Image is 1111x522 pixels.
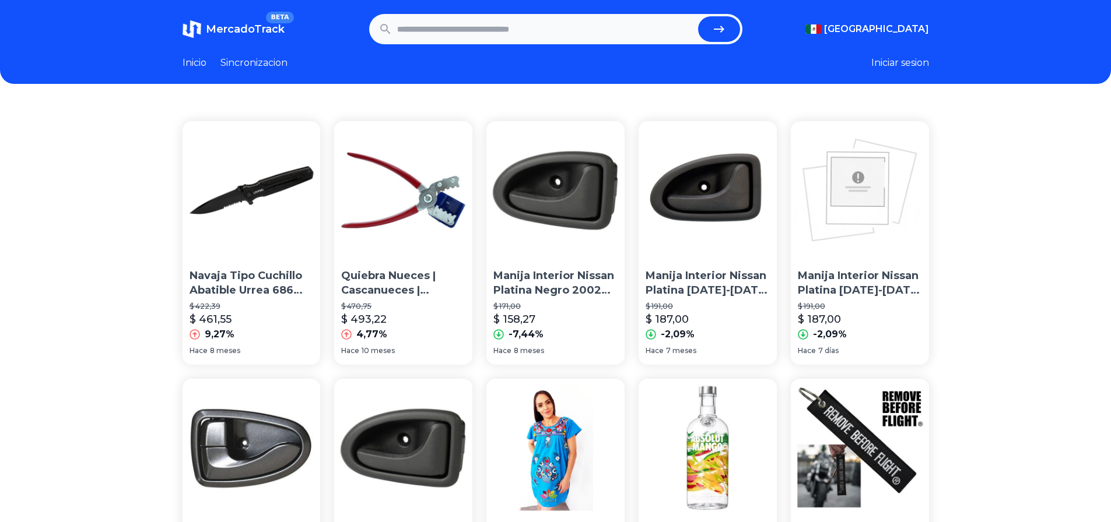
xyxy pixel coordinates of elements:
p: Manija Interior Nissan Platina [DATE]-[DATE] Der Rng [798,269,922,298]
img: MercadoTrack [183,20,201,38]
p: -2,09% [813,327,847,341]
p: -7,44% [509,327,544,341]
a: Sincronizacion [220,56,288,70]
img: Vodka Absolut Mango 750 Ml. [639,379,777,517]
a: Manija Interior Nissan Platina Negro 2002 2003 2004 2005Manija Interior Nissan Platina Negro 2002... [486,121,625,365]
img: Vestido Dama Mexicano Bordados A Mano Artesanal Tipico [486,379,625,517]
p: $ 461,55 [190,311,232,327]
button: Iniciar sesion [871,56,929,70]
p: $ 493,22 [341,311,387,327]
span: 7 días [818,346,839,355]
p: $ 171,00 [493,302,618,311]
img: Manija Interior Nissan Platina 2000-2007 Der Rng [791,121,929,259]
p: $ 422,39 [190,302,314,311]
p: Quiebra Nueces | Cascanueces | [GEOGRAPHIC_DATA] 31000010 [341,269,465,298]
a: Manija Interior Nissan Platina 2000-2007 Der RngManija Interior Nissan Platina [DATE]-[DATE] Der ... [639,121,777,365]
img: Manija Interior Nissan Platina Negro 2002 2003 2004 2005 [486,121,625,259]
span: Hace [341,346,359,355]
img: Llavero Motociclismo Remove Before Flight Original [791,379,929,517]
img: Navaja Tipo Cuchillo Abatible Urrea 686 32802666 [183,121,321,259]
p: Manija Interior Nissan Platina [DATE]-[DATE] Der Rng [646,269,770,298]
span: BETA [266,12,293,23]
img: Manija Interior Nissan Platina Negro 2006 2007 2008 2009 [334,379,472,517]
span: Hace [190,346,208,355]
img: Manija Interior Nissan Platina 2000-2007 Der Rng [639,121,777,259]
p: $ 470,75 [341,302,465,311]
img: Quiebra Nueces | Cascanueces | Pinza Para Nuez 31000010 [334,121,472,259]
p: -2,09% [661,327,695,341]
a: Manija Interior Nissan Platina 2000-2007 Der RngManija Interior Nissan Platina [DATE]-[DATE] Der ... [791,121,929,365]
span: Hace [798,346,816,355]
span: Hace [646,346,664,355]
span: 8 meses [210,346,240,355]
p: 9,27% [205,327,234,341]
span: 8 meses [514,346,544,355]
a: Navaja Tipo Cuchillo Abatible Urrea 686 32802666Navaja Tipo Cuchillo Abatible Urrea 686 32802666$... [183,121,321,365]
span: 7 meses [666,346,696,355]
p: $ 187,00 [798,311,841,327]
span: MercadoTrack [206,23,285,36]
span: 10 meses [362,346,395,355]
p: $ 187,00 [646,311,689,327]
p: $ 191,00 [798,302,922,311]
p: Navaja Tipo Cuchillo Abatible Urrea 686 32802666 [190,269,314,298]
img: Manija Interior Dodge Verna 2004 2005 2006 Gris Del/tra Izq [183,379,321,517]
p: 4,77% [356,327,387,341]
p: $ 191,00 [646,302,770,311]
a: MercadoTrackBETA [183,20,285,38]
a: Quiebra Nueces | Cascanueces | Pinza Para Nuez 31000010Quiebra Nueces | Cascanueces | [GEOGRAPHIC... [334,121,472,365]
a: Inicio [183,56,206,70]
span: Hace [493,346,511,355]
img: Mexico [805,24,822,34]
p: Manija Interior Nissan Platina Negro 2002 2003 2004 2005 [493,269,618,298]
span: [GEOGRAPHIC_DATA] [824,22,929,36]
button: [GEOGRAPHIC_DATA] [805,22,929,36]
p: $ 158,27 [493,311,535,327]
